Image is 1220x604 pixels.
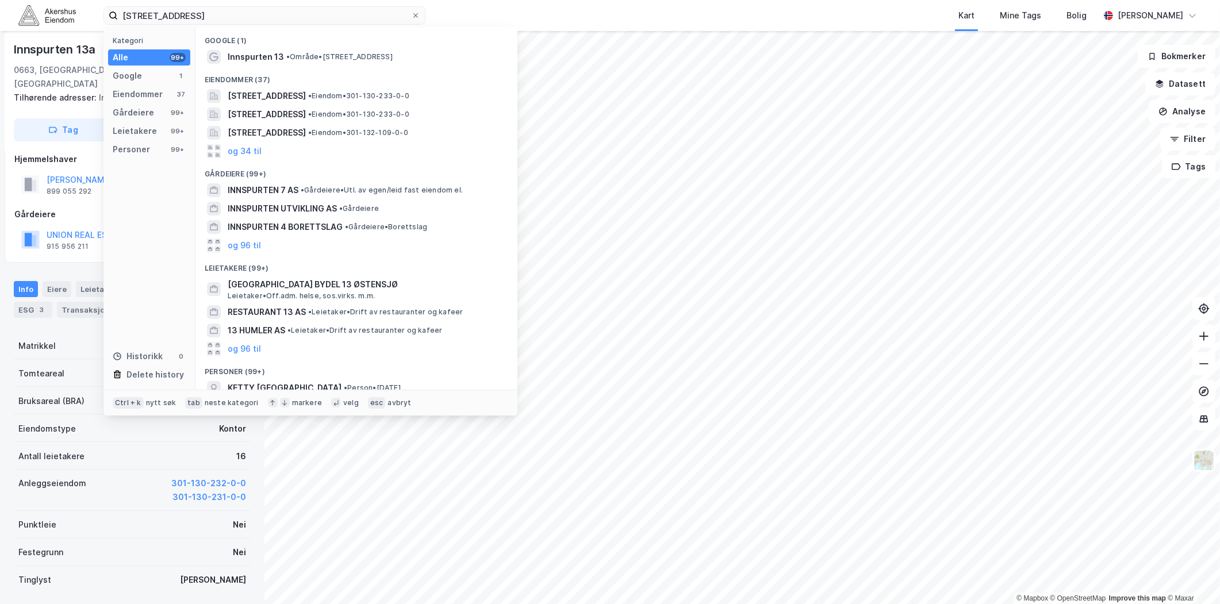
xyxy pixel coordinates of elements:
span: • [345,222,348,231]
button: 301-130-231-0-0 [172,490,246,504]
div: neste kategori [205,398,259,407]
span: Leietaker • Off.adm. helse, sos.virks. m.m. [228,291,375,301]
img: Z [1193,449,1215,471]
span: • [308,91,312,100]
div: Nei [233,518,246,532]
span: KETTY [GEOGRAPHIC_DATA] [228,381,342,395]
div: Innspurten 13a [14,40,98,59]
span: [STREET_ADDRESS] [228,89,306,103]
span: Gårdeiere • Utl. av egen/leid fast eiendom el. [301,186,463,195]
span: • [308,128,312,137]
div: Kontor [219,422,246,436]
span: Gårdeiere [339,204,379,213]
div: Ctrl + k [113,397,144,409]
div: markere [292,398,322,407]
a: OpenStreetMap [1050,594,1106,602]
span: Person • [DATE] [344,383,401,393]
div: 915 956 211 [47,242,89,251]
div: Google [113,69,142,83]
div: Tinglyst [18,573,51,587]
div: Alle [113,51,128,64]
div: [PERSON_NAME] [180,573,246,587]
button: og 96 til [228,342,261,356]
span: • [308,307,312,316]
div: ESG [14,302,52,318]
div: 16 [236,449,246,463]
div: Kontrollprogram for chat [1163,549,1220,604]
div: Info [14,281,38,297]
div: Nei [233,545,246,559]
div: Innspurten 13b [14,91,241,105]
div: 3 [36,304,48,316]
div: Kategori [113,36,190,45]
span: Område • [STREET_ADDRESS] [286,52,393,61]
button: Datasett [1145,72,1215,95]
span: [STREET_ADDRESS] [228,107,306,121]
button: Analyse [1149,100,1215,123]
div: Transaksjoner [57,302,136,318]
img: akershus-eiendom-logo.9091f326c980b4bce74ccdd9f866810c.svg [18,5,76,25]
div: velg [343,398,359,407]
a: Improve this map [1109,594,1166,602]
div: 0 [177,352,186,361]
div: nytt søk [146,398,177,407]
span: Leietaker • Drift av restauranter og kafeer [287,326,442,335]
span: RESTAURANT 13 AS [228,305,306,319]
span: Tilhørende adresser: [14,93,99,102]
div: Historikk [113,349,163,363]
button: Tag [14,118,113,141]
span: 13 HUMLER AS [228,324,285,337]
span: • [339,204,343,213]
span: INNSPURTEN UTVIKLING AS [228,202,337,216]
span: Eiendom • 301-132-109-0-0 [308,128,408,137]
div: Bruksareal (BRA) [18,394,85,408]
div: Gårdeiere [113,106,154,120]
span: [GEOGRAPHIC_DATA] BYDEL 13 ØSTENSJØ [228,278,504,291]
div: Kart [958,9,975,22]
a: Mapbox [1016,594,1048,602]
button: Tags [1162,155,1215,178]
div: Punktleie [18,518,56,532]
div: 0663, [GEOGRAPHIC_DATA], [GEOGRAPHIC_DATA] [14,63,159,91]
span: Innspurten 13 [228,50,284,64]
div: Eiendommer (37) [195,66,517,87]
iframe: Chat Widget [1163,549,1220,604]
span: • [287,326,291,334]
div: Eiendomstype [18,422,76,436]
div: [PERSON_NAME] [1118,9,1183,22]
div: Mine Tags [1000,9,1041,22]
div: Hjemmelshaver [14,152,250,166]
div: Tomteareal [18,367,64,380]
div: avbryt [388,398,411,407]
button: og 34 til [228,144,262,158]
div: 37 [177,90,186,99]
div: Leietakere [113,124,157,138]
div: Festegrunn [18,545,63,559]
div: Gårdeiere (99+) [195,160,517,181]
div: 99+ [170,53,186,62]
div: Eiere [43,281,71,297]
div: Matrikkel [18,339,56,353]
div: 99+ [170,145,186,154]
div: Google (1) [195,27,517,48]
div: Delete history [126,368,184,382]
div: Personer [113,143,150,156]
div: Gårdeiere [14,207,250,221]
span: [STREET_ADDRESS] [228,126,306,140]
button: 301-130-232-0-0 [171,476,246,490]
div: Anleggseiendom [18,476,86,490]
div: esc [368,397,386,409]
div: 1 [177,71,186,80]
div: tab [185,397,202,409]
button: Bokmerker [1138,45,1215,68]
div: Eiendommer [113,87,163,101]
span: INNSPURTEN 4 BORETTSLAG [228,220,343,234]
div: Bolig [1066,9,1087,22]
span: • [344,383,347,392]
span: Gårdeiere • Borettslag [345,222,427,232]
span: • [286,52,290,61]
button: og 96 til [228,238,261,252]
div: 899 055 292 [47,187,91,196]
input: Søk på adresse, matrikkel, gårdeiere, leietakere eller personer [118,7,411,24]
div: Leietakere (99+) [195,255,517,275]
